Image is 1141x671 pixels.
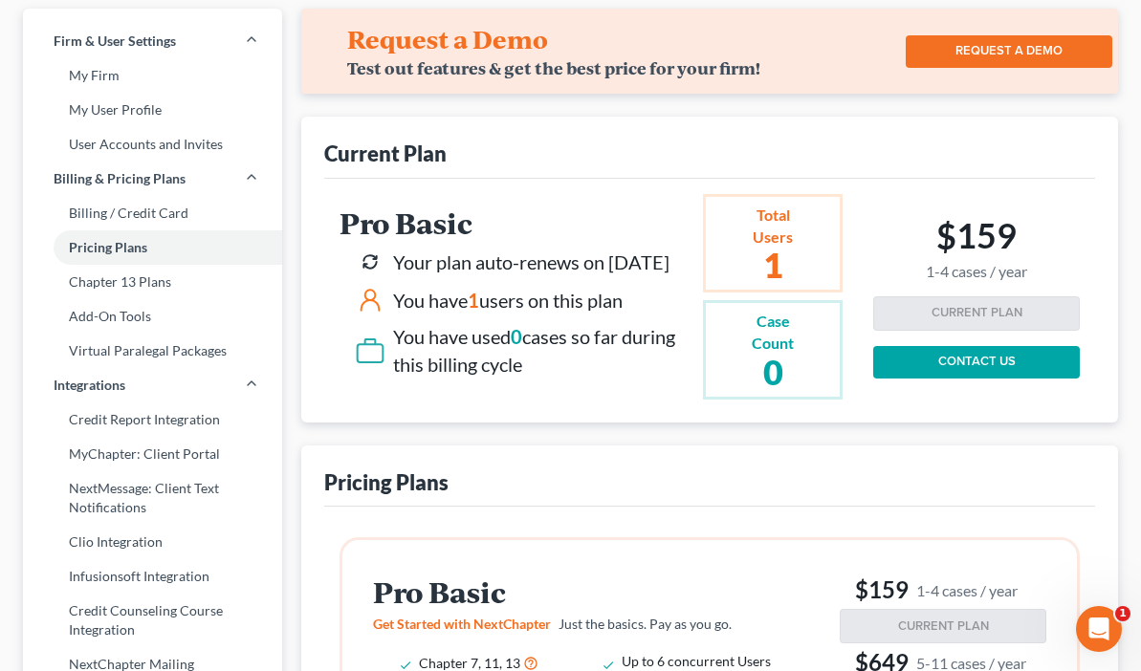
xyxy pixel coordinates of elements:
[511,325,522,348] span: 0
[54,32,176,51] span: Firm & User Settings
[840,609,1046,643] button: CURRENT PLAN
[373,616,551,632] span: Get Started with NextChapter
[393,287,623,314] div: You have users on this plan
[23,58,282,93] a: My Firm
[873,296,1080,331] button: CURRENT PLAN
[23,559,282,594] a: Infusionsoft Integration
[926,215,1027,281] h2: $159
[873,346,1080,379] a: CONTACT US
[23,162,282,196] a: Billing & Pricing Plans
[559,616,732,632] span: Just the basics. Pay as you go.
[23,402,282,437] a: Credit Report Integration
[898,618,989,634] span: CURRENT PLAN
[23,594,282,647] a: Credit Counseling Course Integration
[54,376,125,395] span: Integrations
[23,368,282,402] a: Integrations
[752,311,794,355] div: Case Count
[23,230,282,265] a: Pricing Plans
[23,196,282,230] a: Billing / Credit Card
[23,127,282,162] a: User Accounts and Invites
[926,263,1027,281] small: 1-4 cases / year
[419,655,520,671] span: Chapter 7, 11, 13
[752,248,794,282] h2: 1
[23,24,282,58] a: Firm & User Settings
[393,323,695,378] div: You have used cases so far during this billing cycle
[752,205,794,249] div: Total Users
[1076,606,1122,652] iframe: Intercom live chat
[23,334,282,368] a: Virtual Paralegal Packages
[752,355,794,389] h2: 0
[347,58,760,78] div: Test out features & get the best price for your firm!
[906,35,1112,68] a: REQUEST A DEMO
[393,249,669,276] div: Your plan auto-renews on [DATE]
[340,207,695,239] h2: Pro Basic
[373,576,832,608] h2: Pro Basic
[622,653,771,669] span: Up to 6 concurrent Users
[916,580,1018,600] small: 1-4 cases / year
[324,140,447,167] div: Current Plan
[347,24,548,54] h4: Request a Demo
[468,289,479,312] span: 1
[840,574,1046,605] h3: $159
[1115,606,1130,621] span: 1
[23,525,282,559] a: Clio Integration
[23,471,282,525] a: NextMessage: Client Text Notifications
[23,437,282,471] a: MyChapter: Client Portal
[54,169,186,188] span: Billing & Pricing Plans
[324,468,449,496] div: Pricing Plans
[23,299,282,334] a: Add-On Tools
[23,93,282,127] a: My User Profile
[23,265,282,299] a: Chapter 13 Plans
